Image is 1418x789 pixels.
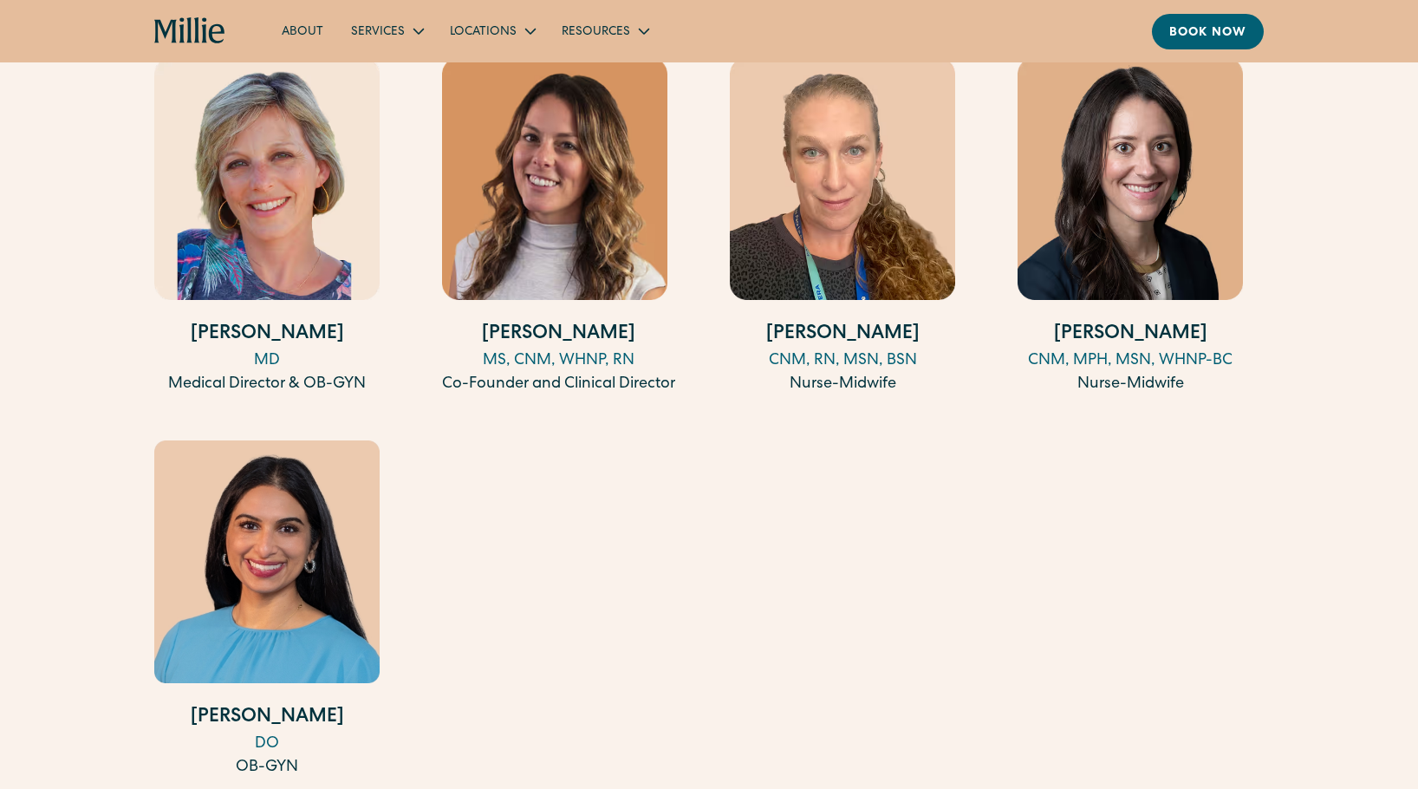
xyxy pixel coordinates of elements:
[154,57,380,396] a: [PERSON_NAME]MDMedical Director & OB-GYN
[1152,14,1264,49] a: Book now
[154,321,380,349] h4: [PERSON_NAME]
[562,23,630,42] div: Resources
[268,16,337,45] a: About
[1169,24,1246,42] div: Book now
[351,23,405,42] div: Services
[730,57,955,396] a: [PERSON_NAME]CNM, RN, MSN, BSNNurse-Midwife
[1018,57,1243,396] a: [PERSON_NAME]CNM, MPH, MSN, WHNP-BCNurse-Midwife
[450,23,517,42] div: Locations
[436,16,548,45] div: Locations
[442,57,675,396] a: [PERSON_NAME]MS, CNM, WHNP, RNCo-Founder and Clinical Director
[442,321,675,349] h4: [PERSON_NAME]
[154,349,380,373] div: MD
[154,756,380,779] div: OB-GYN
[442,373,675,396] div: Co-Founder and Clinical Director
[154,440,380,779] a: [PERSON_NAME]DOOB-GYN
[1018,321,1243,349] h4: [PERSON_NAME]
[154,733,380,756] div: DO
[548,16,661,45] div: Resources
[154,373,380,396] div: Medical Director & OB-GYN
[730,349,955,373] div: CNM, RN, MSN, BSN
[337,16,436,45] div: Services
[1018,373,1243,396] div: Nurse-Midwife
[442,349,675,373] div: MS, CNM, WHNP, RN
[1018,349,1243,373] div: CNM, MPH, MSN, WHNP-BC
[730,321,955,349] h4: [PERSON_NAME]
[154,704,380,733] h4: [PERSON_NAME]
[154,17,226,45] a: home
[730,373,955,396] div: Nurse-Midwife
